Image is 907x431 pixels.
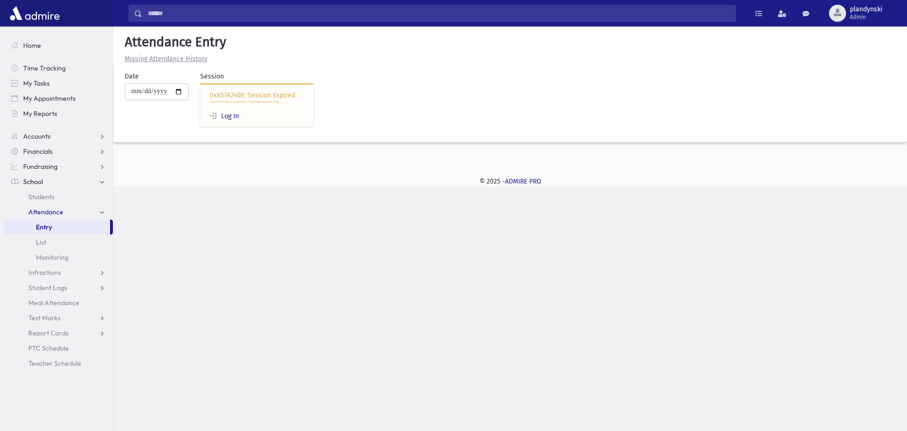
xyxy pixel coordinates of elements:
[36,238,46,246] span: List
[23,109,57,118] span: My Reports
[28,208,63,216] span: Attendance
[4,159,113,174] a: Fundraising
[4,220,110,235] a: Entry
[200,71,224,81] label: Session
[4,356,113,371] a: Teacher Schedule
[4,250,113,265] a: Monitoring
[4,204,113,220] a: Attendance
[23,147,52,156] span: Financials
[4,310,113,325] a: Test Marks
[28,268,61,277] span: Infractions
[23,162,58,171] span: Fundraising
[4,76,113,91] a: My Tasks
[125,55,207,63] u: Missing Attendance History
[210,112,239,120] a: Log In
[4,38,113,53] a: Home
[4,129,113,144] a: Accounts
[505,177,541,185] a: ADMIRE PRO
[4,341,113,356] a: PTC Schedule
[28,299,79,307] span: Meal Attendance
[200,83,314,127] div: 0xA57A240E: Session Expired
[23,64,66,72] span: Time Tracking
[4,265,113,280] a: Infractions
[142,5,736,22] input: Search
[4,174,113,189] a: School
[4,325,113,341] a: Report Cards
[28,193,54,201] span: Students
[4,106,113,121] a: My Reports
[4,144,113,159] a: Financials
[4,91,113,106] a: My Appointments
[850,13,882,21] span: Admin
[128,176,892,186] div: © 2025 -
[23,41,41,50] span: Home
[23,79,50,88] span: My Tasks
[4,235,113,250] a: List
[36,223,52,231] span: Entry
[121,55,207,63] a: Missing Attendance History
[850,6,882,13] span: plandynski
[4,295,113,310] a: Meal Attendance
[28,344,69,352] span: PTC Schedule
[23,132,51,141] span: Accounts
[28,283,67,292] span: Student Logs
[36,253,68,262] span: Monitoring
[28,314,60,322] span: Test Marks
[125,71,139,81] label: Date
[23,177,43,186] span: School
[4,189,113,204] a: Students
[121,34,899,50] h5: Attendance Entry
[4,280,113,295] a: Student Logs
[4,61,113,76] a: Time Tracking
[28,329,68,337] span: Report Cards
[23,94,76,103] span: My Appointments
[8,4,62,23] img: AdmirePro
[210,100,304,104] p: /School/ATT/AttEntry?sesCurrent=True&ClassroomMode=False
[28,359,81,368] span: Teacher Schedule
